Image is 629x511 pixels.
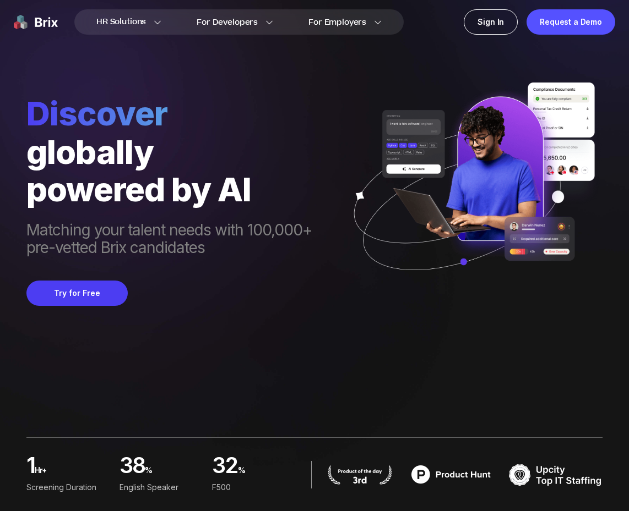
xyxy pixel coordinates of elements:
[120,455,145,479] span: 38
[120,481,204,493] div: English Speaker
[238,461,296,485] span: %
[527,9,615,35] a: Request a Demo
[308,17,366,28] span: For Employers
[404,461,498,488] img: product hunt badge
[340,83,603,293] img: ai generate
[197,17,258,28] span: For Developers
[26,221,340,259] span: Matching your talent needs with 100,000+ pre-vetted Brix candidates
[35,461,110,485] span: hr+
[145,461,203,485] span: %
[96,13,146,31] span: HR Solutions
[26,171,340,208] div: powered by AI
[212,455,238,479] span: 32
[26,94,340,133] span: Discover
[464,9,518,35] a: Sign In
[509,461,603,488] img: TOP IT STAFFING
[26,455,35,479] span: 1
[327,465,393,485] img: product hunt badge
[26,133,340,171] div: globally
[26,481,111,493] div: Screening duration
[212,481,296,493] div: F500
[26,281,128,306] button: Try for Free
